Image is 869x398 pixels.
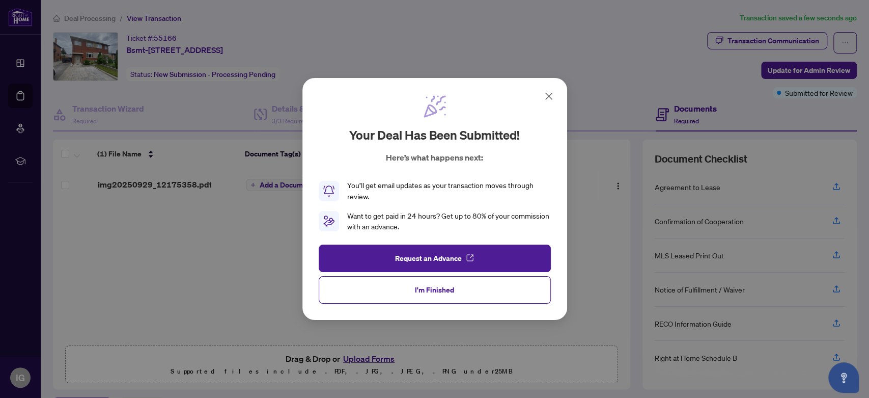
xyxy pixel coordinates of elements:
[347,210,551,233] div: Want to get paid in 24 hours? Get up to 80% of your commission with an advance.
[347,180,551,202] div: You’ll get email updates as your transaction moves through review.
[386,151,483,164] p: Here’s what happens next:
[319,276,551,304] button: I'm Finished
[395,250,462,267] span: Request an Advance
[349,127,520,143] h2: Your deal has been submitted!
[828,362,859,393] button: Open asap
[319,245,551,272] button: Request an Advance
[415,282,454,298] span: I'm Finished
